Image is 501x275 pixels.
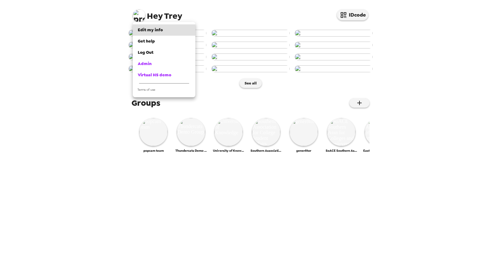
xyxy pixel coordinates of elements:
[137,88,155,92] span: Terms of use
[138,38,155,44] span: Get help
[138,27,163,33] span: Edit my info
[133,86,195,95] a: Terms of use
[138,50,153,55] span: Log Out
[138,72,171,78] span: Virtual HS demo
[138,61,152,66] span: Admin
